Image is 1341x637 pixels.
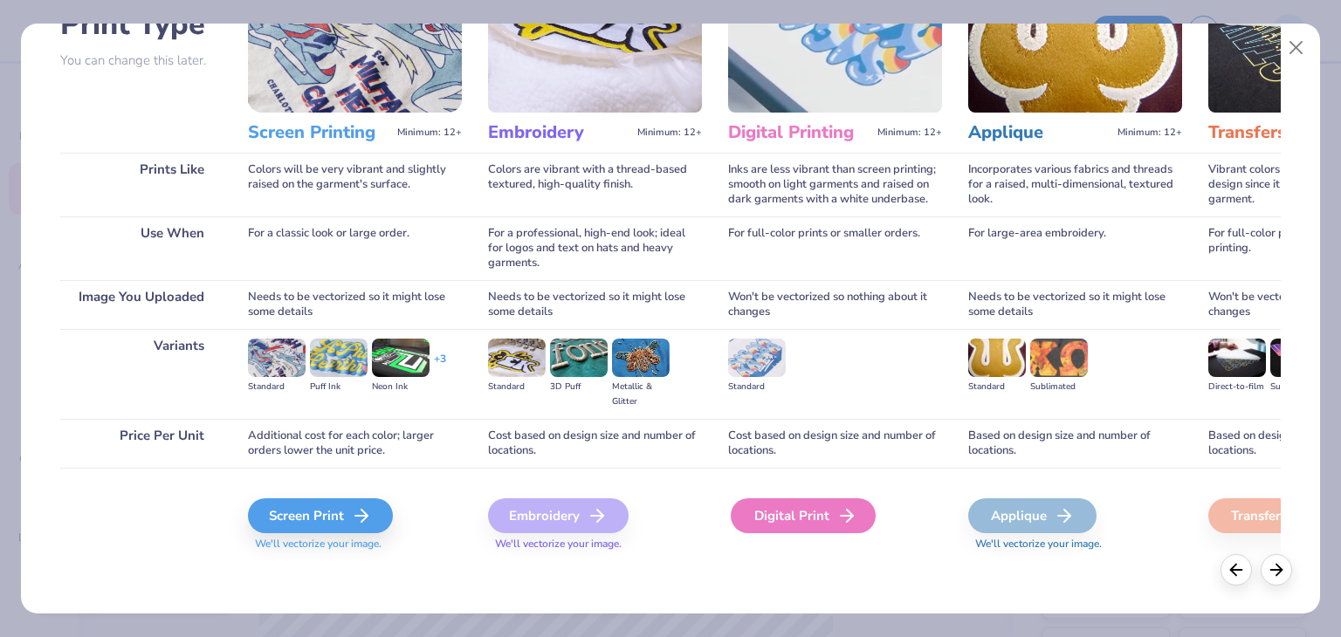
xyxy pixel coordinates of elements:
img: Metallic & Glitter [612,339,670,377]
div: Transfers [1208,498,1337,533]
div: Sublimated [1030,380,1088,394]
img: Sublimated [1030,339,1088,377]
div: Standard [488,380,546,394]
img: Supacolor [1270,339,1328,377]
div: Standard [728,380,786,394]
div: Colors will be very vibrant and slightly raised on the garment's surface. [248,153,462,216]
h3: Embroidery [488,121,630,144]
div: Won't be vectorized so nothing about it changes [728,280,942,329]
h3: Digital Printing [728,121,870,144]
div: + 3 [434,352,446,381]
img: 3D Puff [550,339,608,377]
h3: Applique [968,121,1111,144]
div: Screen Print [248,498,393,533]
div: Standard [968,380,1026,394]
div: Needs to be vectorized so it might lose some details [248,280,462,329]
div: Puff Ink [310,380,368,394]
span: We'll vectorize your image. [248,537,462,551]
div: For full-color prints or smaller orders. [728,216,942,280]
div: Prints Like [60,153,222,216]
div: Standard [248,380,306,394]
img: Direct-to-film [1208,339,1266,377]
img: Standard [248,339,306,377]
div: For large-area embroidery. [968,216,1182,280]
div: Cost based on design size and number of locations. [728,419,942,468]
div: Based on design size and number of locations. [968,419,1182,468]
div: Cost based on design size and number of locations. [488,419,702,468]
div: Colors are vibrant with a thread-based textured, high-quality finish. [488,153,702,216]
span: Minimum: 12+ [397,127,462,139]
div: Direct-to-film [1208,380,1266,394]
div: Embroidery [488,498,629,533]
img: Standard [488,339,546,377]
div: Needs to be vectorized so it might lose some details [488,280,702,329]
img: Puff Ink [310,339,368,377]
span: Minimum: 12+ [1117,127,1182,139]
span: We'll vectorize your image. [488,537,702,551]
div: Neon Ink [372,380,430,394]
p: You can change this later. [60,53,222,68]
div: Supacolor [1270,380,1328,394]
div: Price Per Unit [60,419,222,468]
div: 3D Puff [550,380,608,394]
div: Variants [60,329,222,419]
img: Standard [968,339,1026,377]
div: Use When [60,216,222,280]
img: Neon Ink [372,339,430,377]
div: Incorporates various fabrics and threads for a raised, multi-dimensional, textured look. [968,153,1182,216]
span: Minimum: 12+ [877,127,942,139]
h3: Screen Printing [248,121,390,144]
img: Standard [728,339,786,377]
div: Additional cost for each color; larger orders lower the unit price. [248,419,462,468]
div: Metallic & Glitter [612,380,670,409]
div: Applique [968,498,1097,533]
span: We'll vectorize your image. [968,537,1182,551]
div: For a classic look or large order. [248,216,462,280]
div: Image You Uploaded [60,280,222,329]
div: For a professional, high-end look; ideal for logos and text on hats and heavy garments. [488,216,702,280]
div: Needs to be vectorized so it might lose some details [968,280,1182,329]
span: Minimum: 12+ [637,127,702,139]
div: Digital Print [731,498,876,533]
button: Close [1280,31,1313,65]
div: Inks are less vibrant than screen printing; smooth on light garments and raised on dark garments ... [728,153,942,216]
